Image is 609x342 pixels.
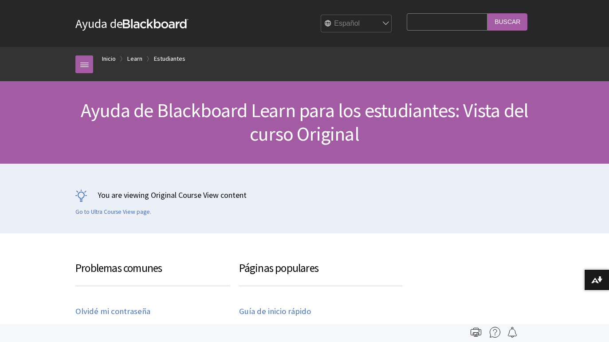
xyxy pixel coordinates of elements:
a: Estudiantes [154,53,185,64]
a: Olvidé mi contraseña [75,307,150,317]
a: Learn [127,53,142,64]
a: Go to Ultra Course View page. [75,208,151,216]
a: Inicio [102,53,116,64]
img: More help [490,327,500,338]
span: Ayuda de Blackboard Learn para los estudiantes: Vista del curso Original [81,98,528,146]
a: Encontrar o abrir mi asignación [75,323,185,334]
a: Ayuda deBlackboard [75,16,189,31]
h3: Problemas comunes [75,260,230,286]
strong: Blackboard [123,19,189,28]
select: Site Language Selector [321,15,392,33]
a: Verificar su navegador [239,323,318,334]
img: Follow this page [507,327,518,338]
img: Print [471,327,481,338]
h3: Páginas populares [239,260,403,286]
input: Buscar [487,13,527,31]
p: You are viewing Original Course View content [75,189,534,200]
a: Guía de inicio rápido [239,307,311,317]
